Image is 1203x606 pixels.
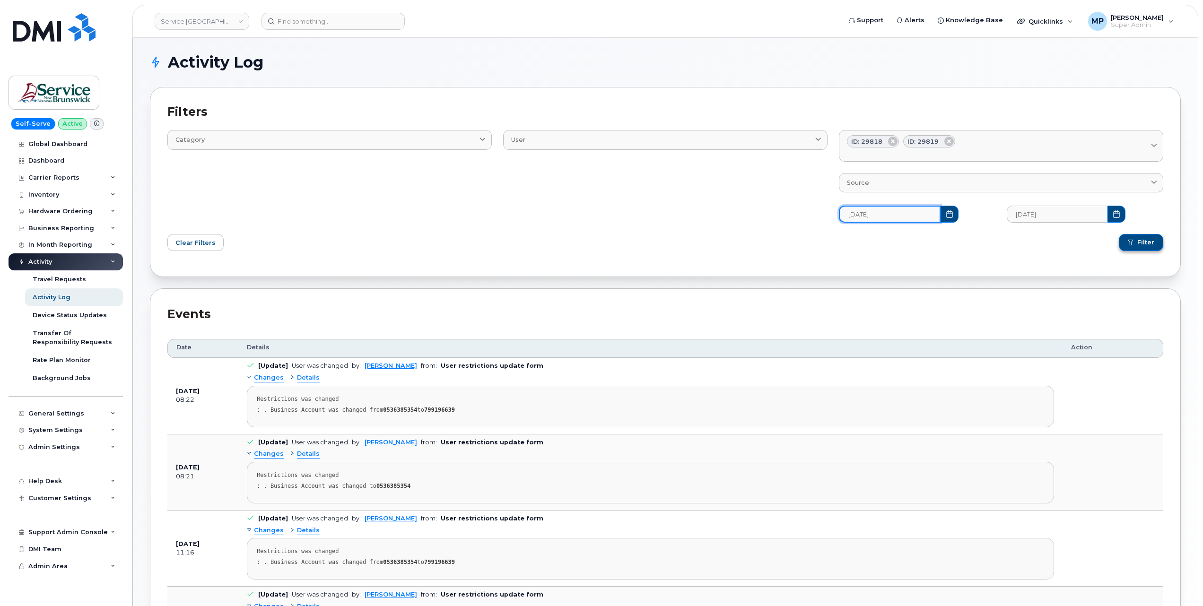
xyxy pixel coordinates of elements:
[292,515,348,522] div: User was changed
[421,362,437,369] span: from:
[1137,238,1154,247] span: Filter
[254,450,284,459] span: Changes
[257,559,1044,566] div: : . Business Account was changed from to
[907,137,939,146] span: ID: 29819
[176,464,200,471] b: [DATE]
[851,137,882,146] span: ID: 29818
[511,135,525,144] span: User
[503,130,828,149] a: User
[441,591,543,598] b: User restrictions update form
[424,559,455,565] strong: 799196639
[167,104,1163,119] h2: Filters
[941,206,959,223] button: Choose Date
[257,472,1044,479] div: Restrictions was changed
[176,388,200,395] b: [DATE]
[441,515,543,522] b: User restrictions update form
[847,178,869,187] span: Source
[421,591,437,598] span: from:
[1007,206,1107,223] input: MM/DD/YYYY
[297,526,320,535] span: Details
[176,343,192,352] span: Date
[257,483,1044,490] div: : . Business Account was changed to
[383,407,417,413] strong: 0536385354
[365,439,417,446] a: [PERSON_NAME]
[352,362,361,369] span: by:
[383,559,417,565] strong: 0536385354
[839,173,1163,192] a: Source
[297,373,320,382] span: Details
[365,591,417,598] a: [PERSON_NAME]
[258,362,288,369] b: [Update]
[257,396,1044,403] div: Restrictions was changed
[839,130,1163,162] a: ID: 29818ID: 29819By
[254,373,284,382] span: Changes
[257,407,1044,414] div: : . Business Account was changed from to
[839,206,941,223] input: MM/DD/YYYY
[292,362,348,369] div: User was changed
[168,55,263,69] span: Activity Log
[365,362,417,369] a: [PERSON_NAME]
[176,540,200,547] b: [DATE]
[297,450,320,459] span: Details
[441,362,543,369] b: User restrictions update form
[424,407,455,413] strong: 799196639
[1119,234,1163,251] button: Filter
[352,515,361,522] span: by:
[258,439,288,446] b: [Update]
[421,515,437,522] span: from:
[167,306,1163,323] div: Events
[365,515,417,522] a: [PERSON_NAME]
[376,483,410,489] strong: 0536385354
[167,234,224,251] button: Clear Filters
[421,439,437,446] span: from:
[292,439,348,446] div: User was changed
[247,343,270,352] span: Details
[1063,339,1163,358] th: Action
[1107,206,1125,223] button: Choose Date
[352,439,361,446] span: by:
[258,591,288,598] b: [Update]
[176,472,230,481] div: 08:21
[257,548,1044,555] div: Restrictions was changed
[175,135,205,144] span: Category
[441,439,543,446] b: User restrictions update form
[292,591,348,598] div: User was changed
[175,238,216,247] span: Clear Filters
[176,396,230,404] div: 08:22
[258,515,288,522] b: [Update]
[847,147,855,156] span: By
[176,548,230,557] div: 11:16
[254,526,284,535] span: Changes
[352,591,361,598] span: by:
[167,130,492,149] a: Category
